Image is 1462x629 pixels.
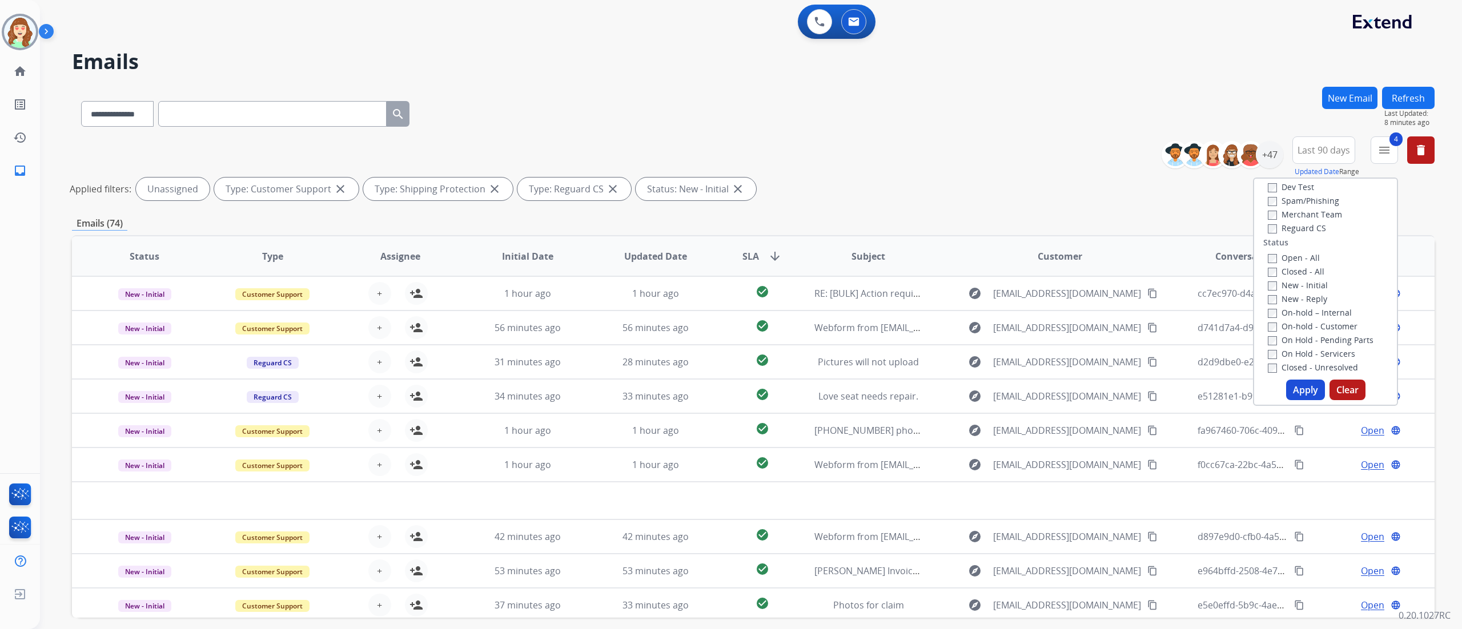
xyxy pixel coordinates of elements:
[118,600,171,612] span: New - Initial
[235,322,310,334] span: Customer Support
[1298,148,1350,152] span: Last 90 days
[504,424,551,437] span: 1 hour ago
[1268,195,1339,206] label: Spam/Phishing
[1384,109,1435,118] span: Last Updated:
[136,178,210,200] div: Unassigned
[1268,182,1314,192] label: Dev Test
[818,356,919,368] span: Pictures will not upload
[731,182,745,196] mat-icon: close
[13,131,27,144] mat-icon: history
[377,389,382,403] span: +
[1268,362,1358,373] label: Closed - Unresolved
[968,321,982,334] mat-icon: explore
[1361,530,1384,543] span: Open
[632,458,679,471] span: 1 hour ago
[13,98,27,111] mat-icon: list_alt
[1147,391,1158,401] mat-icon: content_copy
[118,566,171,578] span: New - Initial
[1147,288,1158,299] mat-icon: content_copy
[1391,459,1401,470] mat-icon: language
[409,458,423,471] mat-icon: person_add
[993,355,1141,369] span: [EMAIL_ADDRESS][DOMAIN_NAME]
[1389,132,1403,146] span: 4
[391,107,405,121] mat-icon: search
[993,424,1141,437] span: [EMAIL_ADDRESS][DOMAIN_NAME]
[1294,600,1304,610] mat-icon: content_copy
[1268,307,1352,318] label: On-hold – Internal
[756,456,769,470] mat-icon: check_circle
[1147,322,1158,333] mat-icon: content_copy
[636,178,756,200] div: Status: New - Initial
[377,598,382,612] span: +
[968,564,982,578] mat-icon: explore
[1294,531,1304,542] mat-icon: content_copy
[1268,322,1277,332] input: On-hold - Customer
[1295,167,1339,176] button: Updated Date
[756,528,769,542] mat-icon: check_circle
[1371,136,1398,164] button: 4
[377,287,382,300] span: +
[1268,197,1277,206] input: Spam/Phishing
[1198,599,1368,611] span: e5e0effd-5b9c-4ae7-8c4f-e2edd3e0c42a
[118,459,171,471] span: New - Initial
[993,564,1141,578] span: [EMAIL_ADDRESS][DOMAIN_NAME]
[495,565,561,577] span: 53 minutes ago
[968,389,982,403] mat-icon: explore
[1294,566,1304,576] mat-icon: content_copy
[72,216,127,231] p: Emails (74)
[1147,600,1158,610] mat-icon: content_copy
[118,288,171,300] span: New - Initial
[1256,141,1283,168] div: +47
[1268,252,1320,263] label: Open - All
[1292,136,1355,164] button: Last 90 days
[235,600,310,612] span: Customer Support
[968,424,982,437] mat-icon: explore
[622,565,689,577] span: 53 minutes ago
[1414,143,1428,157] mat-icon: delete
[768,249,782,263] mat-icon: arrow_downward
[1361,564,1384,578] span: Open
[1268,336,1277,345] input: On Hold - Pending Parts
[495,599,561,611] span: 37 minutes ago
[818,390,918,402] span: Love seat needs repair.
[1377,143,1391,157] mat-icon: menu
[1268,281,1277,291] input: New - Initial
[368,419,391,442] button: +
[1294,425,1304,436] mat-icon: content_copy
[1268,280,1328,291] label: New - Initial
[334,182,347,196] mat-icon: close
[1268,309,1277,318] input: On-hold – Internal
[13,64,27,78] mat-icon: home
[1147,566,1158,576] mat-icon: content_copy
[814,458,1073,471] span: Webform from [EMAIL_ADDRESS][DOMAIN_NAME] on [DATE]
[814,565,977,577] span: [PERSON_NAME] Invoice #0324720063
[1268,364,1277,373] input: Closed - Unresolved
[118,322,171,334] span: New - Initial
[247,391,299,403] span: Reguard CS
[235,566,310,578] span: Customer Support
[70,182,131,196] p: Applied filters:
[1361,598,1384,612] span: Open
[993,598,1141,612] span: [EMAIL_ADDRESS][DOMAIN_NAME]
[1391,566,1401,576] mat-icon: language
[1399,608,1451,622] p: 0.20.1027RC
[814,530,1073,543] span: Webform from [EMAIL_ADDRESS][DOMAIN_NAME] on [DATE]
[377,530,382,543] span: +
[756,596,769,610] mat-icon: check_circle
[363,178,513,200] div: Type: Shipping Protection
[368,316,391,339] button: +
[1198,390,1368,402] span: e51281e1-b99e-4fcb-a0f9-4fe9da022548
[1382,87,1435,109] button: Refresh
[1198,356,1371,368] span: d2d9dbe0-e20c-4ef4-b427-81a211c8f753
[814,287,1103,300] span: RE: [BULK] Action required: Extend claim approved for replacement
[1268,209,1342,220] label: Merchant Team
[1268,168,1335,179] label: Warranty Ops
[118,357,171,369] span: New - Initial
[1391,531,1401,542] mat-icon: language
[968,598,982,612] mat-icon: explore
[1215,249,1288,263] span: Conversation ID
[368,559,391,582] button: +
[235,531,310,543] span: Customer Support
[235,425,310,437] span: Customer Support
[118,531,171,543] span: New - Initial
